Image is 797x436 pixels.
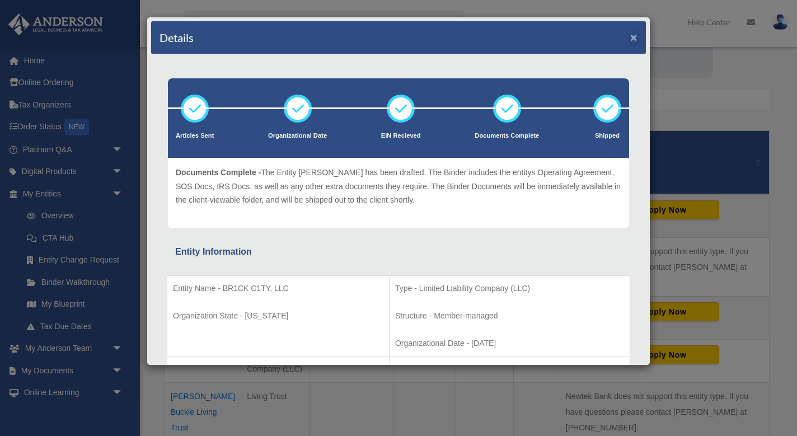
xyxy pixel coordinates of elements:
[176,130,214,142] p: Articles Sent
[395,282,624,296] p: Type - Limited Liability Company (LLC)
[381,130,421,142] p: EIN Recieved
[176,168,261,177] span: Documents Complete -
[173,309,383,323] p: Organization State - [US_STATE]
[395,362,624,376] p: Business Address - [STREET_ADDRESS][PERSON_NAME]
[593,130,621,142] p: Shipped
[268,130,327,142] p: Organizational Date
[630,31,637,43] button: ×
[160,30,194,45] h4: Details
[395,309,624,323] p: Structure - Member-managed
[176,166,621,207] p: The Entity [PERSON_NAME] has been drafted. The Binder includes the entitys Operating Agreement, S...
[475,130,539,142] p: Documents Complete
[173,282,383,296] p: Entity Name - BR1CK C1TY, LLC
[175,244,622,260] div: Entity Information
[173,362,383,376] p: EIN # - [US_EMPLOYER_IDENTIFICATION_NUMBER]
[395,336,624,350] p: Organizational Date - [DATE]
